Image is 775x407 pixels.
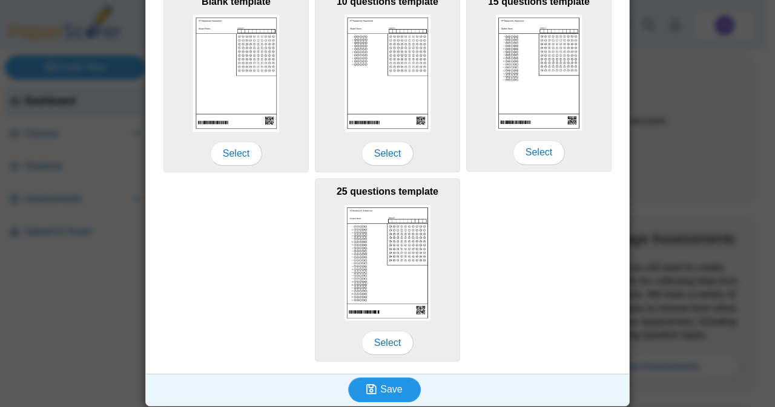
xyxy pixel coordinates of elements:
span: Select [361,331,414,355]
img: scan_sheet_10_questions.png [345,15,430,131]
span: Select [513,140,565,164]
span: Select [210,142,262,166]
span: Select [361,142,414,166]
img: scan_sheet_25_questions.png [345,205,430,321]
button: Save [348,377,421,402]
b: 25 questions template [337,186,438,197]
img: scan_sheet_15_questions.png [496,15,582,131]
span: Save [380,384,402,394]
img: scan_sheet_blank.png [193,15,279,131]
